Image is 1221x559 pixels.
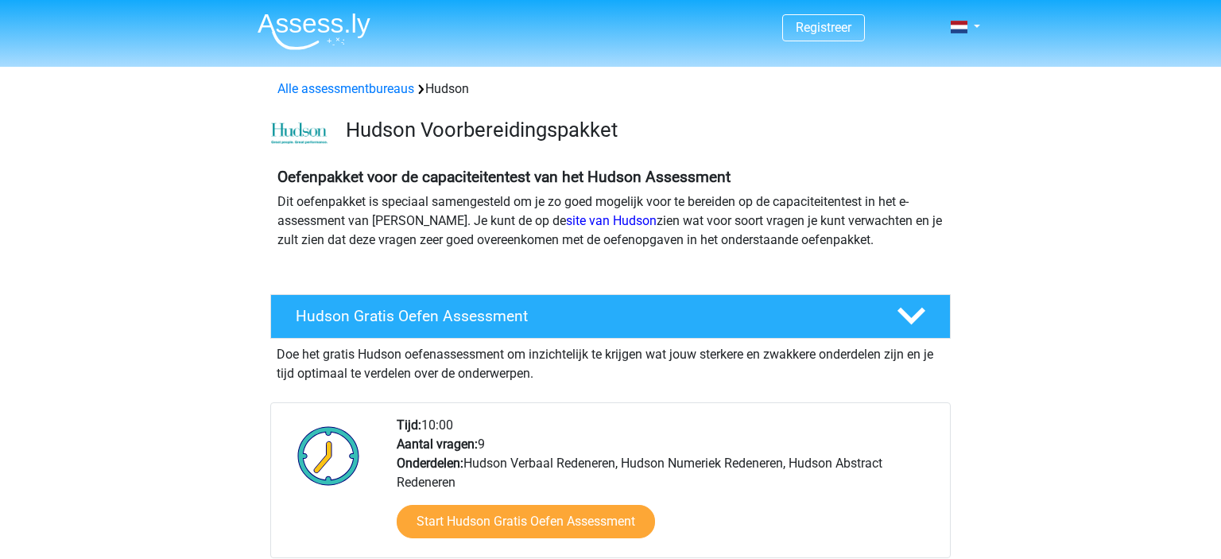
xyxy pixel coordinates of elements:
[277,81,414,96] a: Alle assessmentbureaus
[270,339,951,383] div: Doe het gratis Hudson oefenassessment om inzichtelijk te krijgen wat jouw sterkere en zwakkere on...
[271,122,328,145] img: cefd0e47479f4eb8e8c001c0d358d5812e054fa8.png
[264,294,957,339] a: Hudson Gratis Oefen Assessment
[397,505,655,538] a: Start Hudson Gratis Oefen Assessment
[397,456,463,471] b: Onderdelen:
[796,20,851,35] a: Registreer
[289,416,369,495] img: Klok
[296,307,871,325] h4: Hudson Gratis Oefen Assessment
[271,80,950,99] div: Hudson
[277,192,944,250] p: Dit oefenpakket is speciaal samengesteld om je zo goed mogelijk voor te bereiden op de capaciteit...
[258,13,370,50] img: Assessly
[385,416,949,557] div: 10:00 9 Hudson Verbaal Redeneren, Hudson Numeriek Redeneren, Hudson Abstract Redeneren
[397,417,421,433] b: Tijd:
[566,213,657,228] a: site van Hudson
[397,437,478,452] b: Aantal vragen:
[277,168,731,186] b: Oefenpakket voor de capaciteitentest van het Hudson Assessment
[346,118,938,142] h3: Hudson Voorbereidingspakket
